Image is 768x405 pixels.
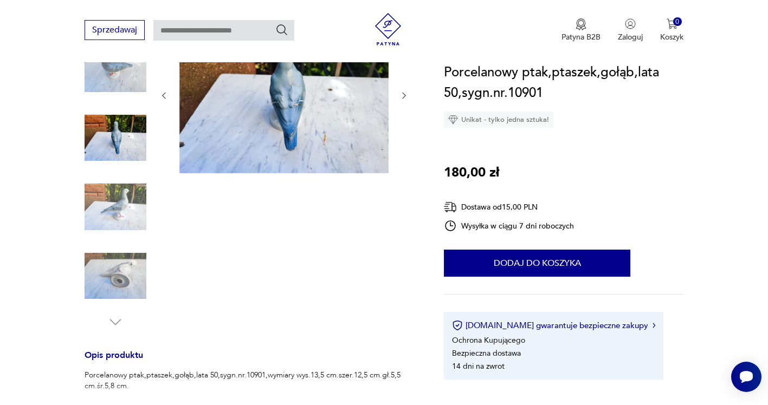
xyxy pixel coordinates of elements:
[444,200,457,214] img: Ikona dostawy
[667,18,677,29] img: Ikona koszyka
[85,20,145,40] button: Sprzedawaj
[452,348,521,358] li: Bezpieczna dostawa
[444,250,630,277] button: Dodaj do koszyka
[452,320,463,331] img: Ikona certyfikatu
[452,320,655,331] button: [DOMAIN_NAME] gwarantuje bezpieczne zakupy
[85,176,146,238] img: Zdjęcie produktu Porcelanowy ptak,ptaszek,gołąb,lata 50,sygn.nr.10901
[85,352,418,370] h3: Opis produktu
[660,32,683,42] p: Koszyk
[660,18,683,42] button: 0Koszyk
[85,245,146,307] img: Zdjęcie produktu Porcelanowy ptak,ptaszek,gołąb,lata 50,sygn.nr.10901
[372,13,404,45] img: Patyna - sklep z meblami i dekoracjami vintage
[576,18,586,30] img: Ikona medalu
[85,38,146,100] img: Zdjęcie produktu Porcelanowy ptak,ptaszek,gołąb,lata 50,sygn.nr.10901
[618,18,643,42] button: Zaloguj
[444,112,553,128] div: Unikat - tylko jedna sztuka!
[452,361,505,371] li: 14 dni na zwrot
[275,23,288,36] button: Szukaj
[653,323,656,328] img: Ikona strzałki w prawo
[444,62,683,103] h1: Porcelanowy ptak,ptaszek,gołąb,lata 50,sygn.nr.10901
[444,219,574,232] div: Wysyłka w ciągu 7 dni roboczych
[673,17,682,27] div: 0
[731,362,761,392] iframe: Smartsupp widget button
[562,32,601,42] p: Patyna B2B
[452,335,525,345] li: Ochrona Kupującego
[448,115,458,125] img: Ikona diamentu
[625,18,636,29] img: Ikonka użytkownika
[444,200,574,214] div: Dostawa od 15,00 PLN
[562,18,601,42] button: Patyna B2B
[562,18,601,42] a: Ikona medaluPatyna B2B
[85,107,146,169] img: Zdjęcie produktu Porcelanowy ptak,ptaszek,gołąb,lata 50,sygn.nr.10901
[179,16,389,173] img: Zdjęcie produktu Porcelanowy ptak,ptaszek,gołąb,lata 50,sygn.nr.10901
[444,162,499,183] p: 180,00 zł
[618,32,643,42] p: Zaloguj
[85,27,145,35] a: Sprzedawaj
[85,370,418,391] p: Porcelanowy ptak,ptaszek,gołąb,lata 50,sygn.nr.10901,wymiary wys.13,5 cm.szer.12,5 cm.gł.5,5 cm.ś...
